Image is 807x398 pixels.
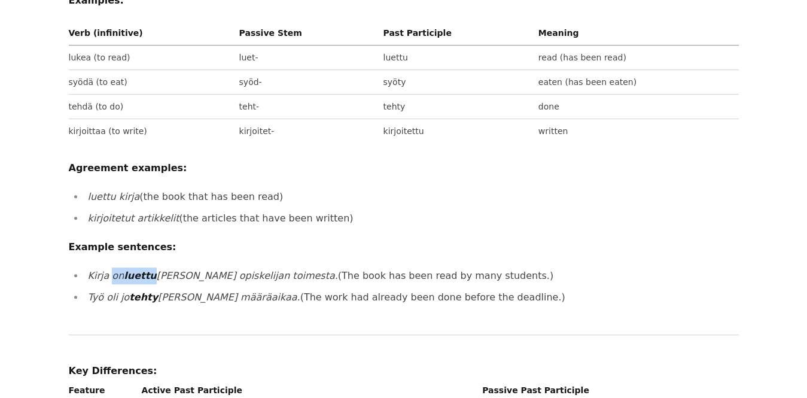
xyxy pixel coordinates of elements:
td: tehdä (to do) [69,94,235,119]
th: Meaning [534,26,739,45]
strong: Agreement examples: [69,162,187,174]
em: Työ oli jo [PERSON_NAME] määräaikaa. [88,291,300,303]
td: read (has been read) [534,45,739,69]
li: (the book that has been read) [84,189,739,205]
th: Verb (infinitive) [69,26,235,45]
td: kirjoitet- [235,119,379,143]
li: (the articles that have been written) [84,210,739,227]
em: kirjoitetut artikkelit [88,212,179,224]
li: (The book has been read by many students.) [84,268,739,284]
th: Past Participle [378,26,533,45]
em: luettu kirja [88,191,140,202]
li: (The work had already been done before the deadline.) [84,289,739,306]
td: tehty [378,94,533,119]
strong: tehty [129,291,158,303]
td: kirjoitettu [378,119,533,143]
td: done [534,94,739,119]
td: syöty [378,69,533,94]
td: written [534,119,739,143]
h4: Key Differences: [69,364,739,378]
td: syödä (to eat) [69,69,235,94]
strong: Example sentences: [69,241,176,253]
td: teht- [235,94,379,119]
th: Passive Stem [235,26,379,45]
td: syöd- [235,69,379,94]
td: kirjoittaa (to write) [69,119,235,143]
td: luet- [235,45,379,69]
td: luettu [378,45,533,69]
td: eaten (has been eaten) [534,69,739,94]
em: Kirja on [PERSON_NAME] opiskelijan toimesta. [88,270,338,281]
strong: luettu [124,270,156,281]
td: lukea (to read) [69,45,235,69]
